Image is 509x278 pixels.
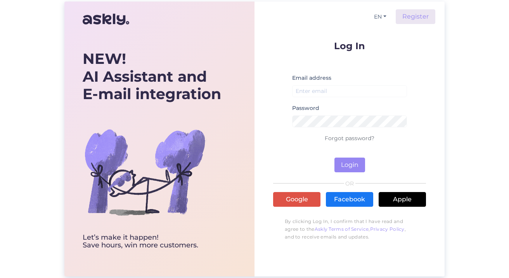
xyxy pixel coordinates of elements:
[326,192,373,207] a: Facebook
[371,11,390,22] button: EN
[83,50,126,68] b: NEW!
[292,85,407,97] input: Enter email
[370,226,405,232] a: Privacy Policy
[83,234,221,249] div: Let’s make it happen! Save hours, win more customers.
[315,226,369,232] a: Askly Terms of Service
[273,214,426,245] p: By clicking Log In, I confirm that I have read and agree to the , , and to receive emails and upd...
[344,181,355,186] span: OR
[83,50,221,103] div: AI Assistant and E-mail integration
[334,158,365,172] button: Login
[396,9,435,24] a: Register
[379,192,426,207] a: Apple
[273,192,320,207] a: Google
[83,10,129,29] img: Askly
[273,41,426,51] p: Log In
[83,110,207,234] img: bg-askly
[292,74,331,82] label: Email address
[325,135,374,142] a: Forgot password?
[292,104,319,112] label: Password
